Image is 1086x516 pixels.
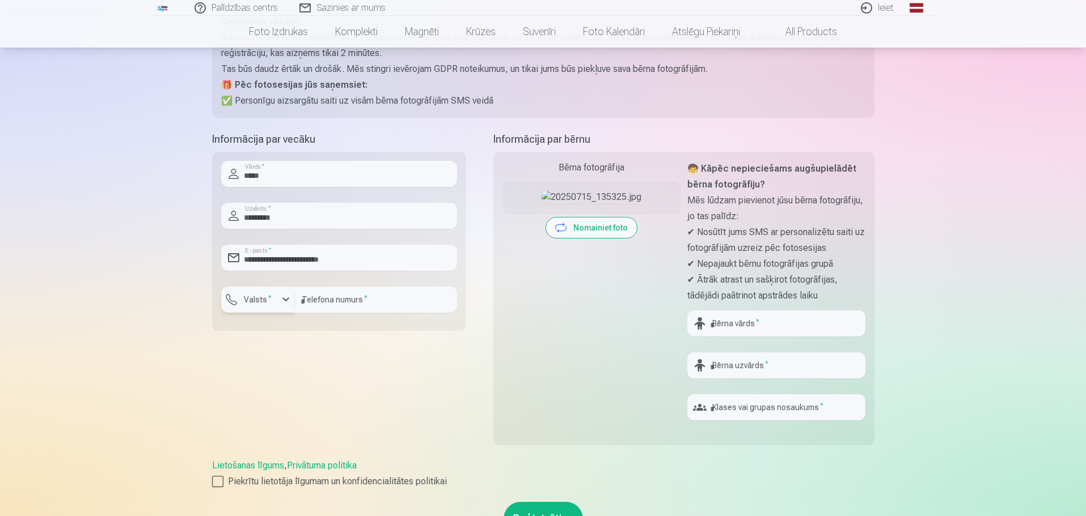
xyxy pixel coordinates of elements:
a: Privātuma politika [287,460,357,471]
button: Nomainiet foto [546,218,637,238]
a: Komplekti [322,16,391,48]
p: ✅ Personīgu aizsargātu saiti uz visām bērna fotogrāfijām SMS veidā [221,93,865,109]
label: Piekrītu lietotāja līgumam un konfidencialitātes politikai [212,475,874,488]
p: ✔ Nepajaukt bērnu fotogrāfijas grupā [687,256,865,272]
a: Foto izdrukas [235,16,322,48]
a: Lietošanas līgums [212,460,284,471]
a: Magnēti [391,16,453,48]
a: All products [754,16,851,48]
p: ✔ Nosūtīt jums SMS ar personalizētu saiti uz fotogrāfijām uzreiz pēc fotosesijas [687,224,865,256]
p: Tas būs daudz ērtāk un drošāk. Mēs stingri ievērojam GDPR noteikumus, un tikai jums būs piekļuve ... [221,61,865,77]
h5: Informācija par bērnu [493,131,874,147]
a: Atslēgu piekariņi [658,16,754,48]
img: /fa1 [157,5,169,11]
div: Bērna fotogrāfija [502,161,681,174]
a: Krūzes [453,16,509,48]
strong: 🧒 Kāpēc nepieciešams augšupielādēt bērna fotogrāfiju? [687,163,856,190]
img: 20250715_135325.jpg [542,190,641,204]
button: Valsts* [221,287,295,313]
p: ✔ Ātrāk atrast un sašķirot fotogrāfijas, tādējādi paātrinot apstrādes laiku [687,272,865,304]
a: Foto kalendāri [569,16,658,48]
div: , [212,459,874,488]
a: Suvenīri [509,16,569,48]
label: Valsts [239,294,276,305]
p: Mēs lūdzam pievienot jūsu bērna fotogrāfiju, jo tas palīdz: [687,193,865,224]
strong: 🎁 Pēc fotosesijas jūs saņemsiet: [221,79,367,90]
h5: Informācija par vecāku [212,131,466,147]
